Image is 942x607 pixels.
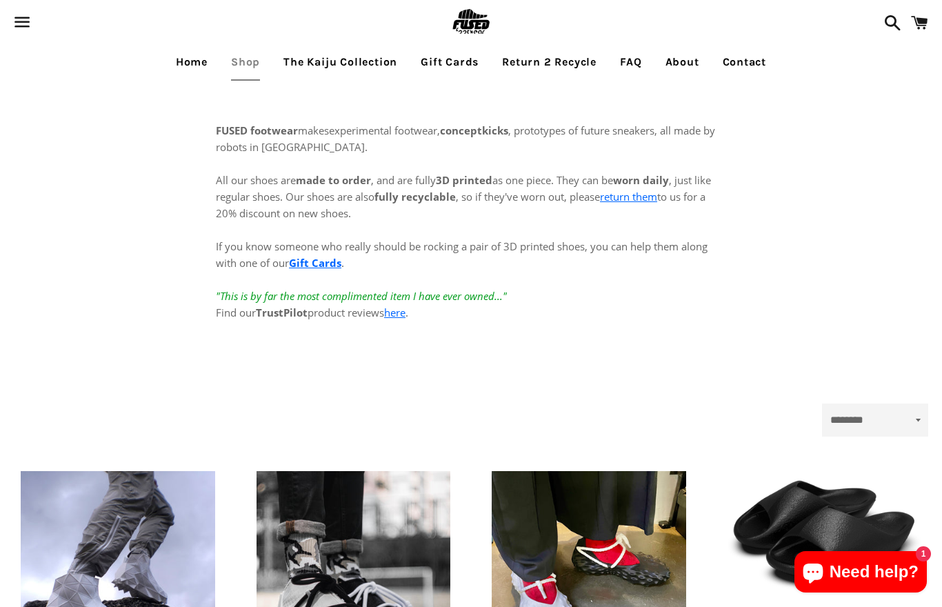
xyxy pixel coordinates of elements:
[728,471,922,594] a: Slate-Black
[384,306,405,319] a: here
[712,45,777,79] a: Contact
[216,123,329,137] span: makes
[221,45,270,79] a: Shop
[216,123,715,154] span: experimental footwear, , prototypes of future sneakers, all made by robots in [GEOGRAPHIC_DATA].
[410,45,489,79] a: Gift Cards
[166,45,218,79] a: Home
[273,45,408,79] a: The Kaiju Collection
[613,173,669,187] strong: worn daily
[655,45,710,79] a: About
[790,551,931,596] inbox-online-store-chat: Shopify online store chat
[216,289,507,303] em: "This is by far the most complimented item I have ever owned..."
[256,306,308,319] strong: TrustPilot
[216,155,726,321] p: All our shoes are , and are fully as one piece. They can be , just like regular shoes. Our shoes ...
[374,190,456,203] strong: fully recyclable
[436,173,492,187] strong: 3D printed
[600,190,657,203] a: return them
[216,123,298,137] strong: FUSED footwear
[440,123,508,137] strong: conceptkicks
[296,173,371,187] strong: made to order
[289,256,341,270] a: Gift Cards
[610,45,652,79] a: FAQ
[492,45,607,79] a: Return 2 Recycle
